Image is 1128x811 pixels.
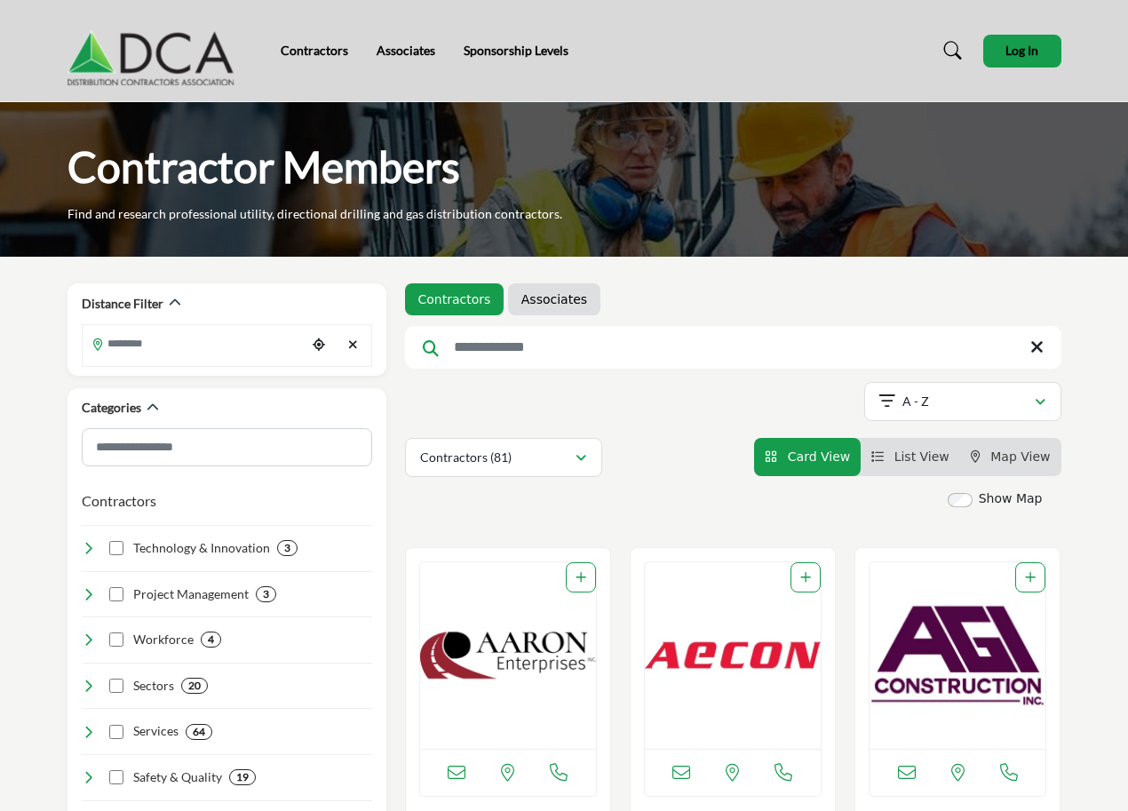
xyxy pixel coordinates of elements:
[800,570,811,584] a: Add To List
[82,295,163,313] h2: Distance Filter
[521,290,587,308] a: Associates
[133,631,194,648] h4: Workforce: Skilled, experienced, and diverse professionals dedicated to excellence in all aspects...
[645,562,821,749] img: AECON Group Inc.
[871,449,949,464] a: View List
[133,768,222,786] h4: Safety & Quality: Unwavering commitment to ensuring the highest standards of safety, compliance, ...
[864,382,1061,421] button: A - Z
[82,428,372,466] input: Search Category
[281,43,348,58] a: Contractors
[284,542,290,554] b: 3
[902,393,929,410] p: A - Z
[109,541,123,555] input: Select Technology & Innovation checkbox
[188,680,201,692] b: 20
[82,490,156,512] button: Contractors
[894,449,949,464] span: List View
[109,679,123,693] input: Select Sectors checkbox
[1025,570,1036,584] a: Add To List
[754,438,861,476] li: Card View
[208,633,214,646] b: 4
[1005,43,1038,58] span: Log In
[990,449,1050,464] span: Map View
[263,588,269,600] b: 3
[133,539,270,557] h4: Technology & Innovation: Leveraging cutting-edge tools, systems, and processes to optimize effici...
[277,540,298,556] div: 3 Results For Technology & Innovation
[405,326,1061,369] input: Search Keyword
[418,290,491,308] a: Contractors
[464,43,568,58] a: Sponsorship Levels
[420,449,512,466] p: Contractors (81)
[193,726,205,738] b: 64
[645,562,821,749] a: Open Listing in new tab
[926,36,973,65] a: Search
[983,35,1061,68] button: Log In
[870,562,1045,749] img: AGI Construction Inc.
[68,15,243,86] img: Site Logo
[236,771,249,783] b: 19
[109,725,123,739] input: Select Services checkbox
[109,770,123,784] input: Select Safety & Quality checkbox
[960,438,1061,476] li: Map View
[82,399,141,417] h2: Categories
[68,139,460,195] h1: Contractor Members
[971,449,1051,464] a: Map View
[133,585,249,603] h4: Project Management: Effective planning, coordination, and oversight to deliver projects on time, ...
[340,326,366,364] div: Clear search location
[109,632,123,647] input: Select Workforce checkbox
[979,489,1043,508] label: Show Map
[133,677,174,695] h4: Sectors: Serving multiple industries, including oil & gas, water, sewer, electric power, and tele...
[377,43,435,58] a: Associates
[405,438,602,477] button: Contractors (81)
[229,769,256,785] div: 19 Results For Safety & Quality
[133,722,179,740] h4: Services: Comprehensive offerings for pipeline construction, maintenance, and repair across vario...
[68,205,562,223] p: Find and research professional utility, directional drilling and gas distribution contractors.
[420,562,596,749] img: Aaron Enterprises Inc.
[576,570,586,584] a: Add To List
[256,586,276,602] div: 3 Results For Project Management
[870,562,1045,749] a: Open Listing in new tab
[765,449,850,464] a: View Card
[306,326,331,364] div: Choose your current location
[109,587,123,601] input: Select Project Management checkbox
[861,438,960,476] li: List View
[186,724,212,740] div: 64 Results For Services
[181,678,208,694] div: 20 Results For Sectors
[83,326,306,361] input: Search Location
[788,449,850,464] span: Card View
[201,632,221,648] div: 4 Results For Workforce
[420,562,596,749] a: Open Listing in new tab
